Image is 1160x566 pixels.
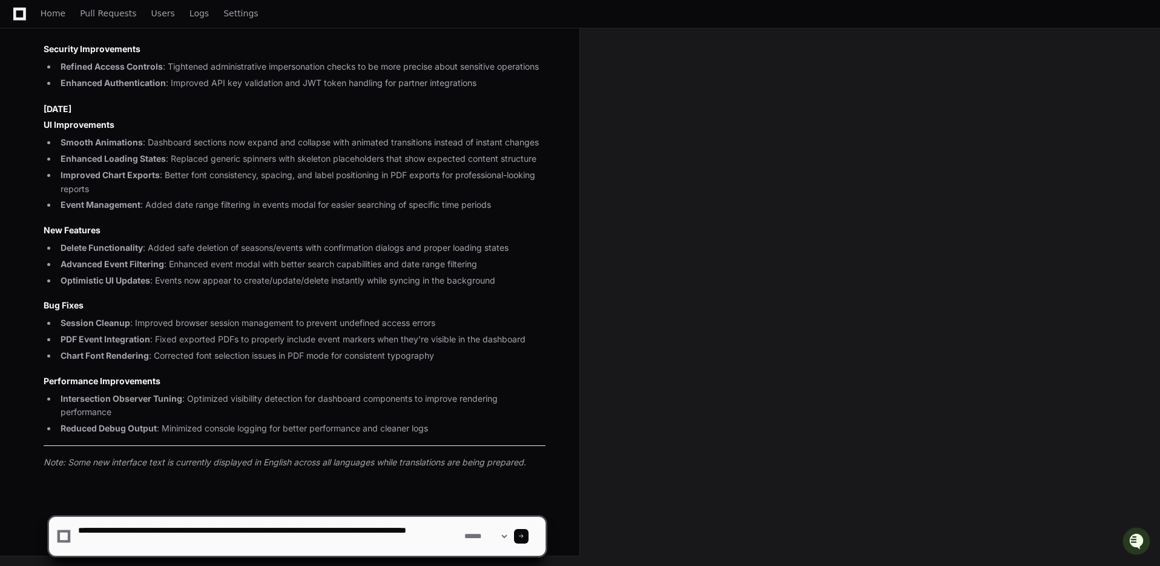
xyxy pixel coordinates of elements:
[61,137,143,147] strong: Smooth Animations
[44,43,545,55] h4: Security Improvements
[120,190,147,199] span: Pylon
[12,12,36,36] img: PlayerZero
[44,299,545,311] h4: Bug Fixes
[44,119,545,131] h4: UI Improvements
[12,151,31,179] img: Robert Klasen
[44,103,545,115] h3: [DATE]
[57,152,545,166] li: : Replaced generic spinners with skeleton placeholders that show expected content structure
[61,170,160,180] strong: Improved Chart Exports
[189,10,209,17] span: Logs
[57,316,545,330] li: : Improved browser session management to prevent undefined access errors
[107,162,132,172] span: [DATE]
[57,168,545,196] li: : Better font consistency, spacing, and label positioning in PDF exports for professional-looking...
[54,90,199,102] div: Start new chat
[44,375,545,387] h4: Performance Improvements
[38,162,98,172] span: [PERSON_NAME]
[57,349,545,363] li: : Corrected font selection issues in PDF mode for consistent typography
[61,334,150,344] strong: PDF Event Integration
[12,90,34,112] img: 1756235613930-3d25f9e4-fa56-45dd-b3ad-e072dfbd1548
[57,333,545,347] li: : Fixed exported PDFs to properly include event markers when they're visible in the dashboard
[57,60,545,74] li: : Tightened administrative impersonation checks to be more precise about sensitive operations
[57,241,545,255] li: : Added safe deletion of seasons/events with confirmation dialogs and proper loading states
[12,48,220,68] div: Welcome
[54,102,166,112] div: We're available if you need us!
[61,423,157,433] strong: Reduced Debug Output
[44,224,545,236] h4: New Features
[61,275,150,285] strong: Optimistic UI Updates
[57,274,545,288] li: : Events now appear to create/update/delete instantly while syncing in the background
[80,10,136,17] span: Pull Requests
[61,153,166,164] strong: Enhanced Loading States
[61,393,182,404] strong: Intersection Observer Tuning
[151,10,175,17] span: Users
[57,76,545,90] li: : Improved API key validation and JWT token handling for partner integrations
[61,259,164,269] strong: Advanced Event Filtering
[41,10,65,17] span: Home
[57,258,545,271] li: : Enhanced event modal with better search capabilities and date range filtering
[223,10,258,17] span: Settings
[85,189,147,199] a: Powered byPylon
[57,422,545,436] li: : Minimized console logging for better performance and cleaner logs
[57,198,545,212] li: : Added date range filtering in events modal for easier searching of specific time periods
[101,162,105,172] span: •
[24,163,34,173] img: 1756235613930-3d25f9e4-fa56-45dd-b3ad-e072dfbd1548
[61,242,143,253] strong: Delete Functionality
[12,132,81,142] div: Past conversations
[61,318,130,328] strong: Session Cleanup
[25,90,47,112] img: 8294786374016_798e290d9caffa94fd1d_72.jpg
[44,457,526,467] em: Note: Some new interface text is currently displayed in English across all languages while transl...
[61,61,163,72] strong: Refined Access Controls
[61,199,140,210] strong: Event Management
[61,350,149,361] strong: Chart Font Rendering
[206,94,220,108] button: Start new chat
[57,392,545,420] li: : Optimized visibility detection for dashboard components to improve rendering performance
[1121,526,1154,559] iframe: Open customer support
[61,78,166,88] strong: Enhanced Authentication
[188,130,220,144] button: See all
[57,136,545,150] li: : Dashboard sections now expand and collapse with animated transitions instead of instant changes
